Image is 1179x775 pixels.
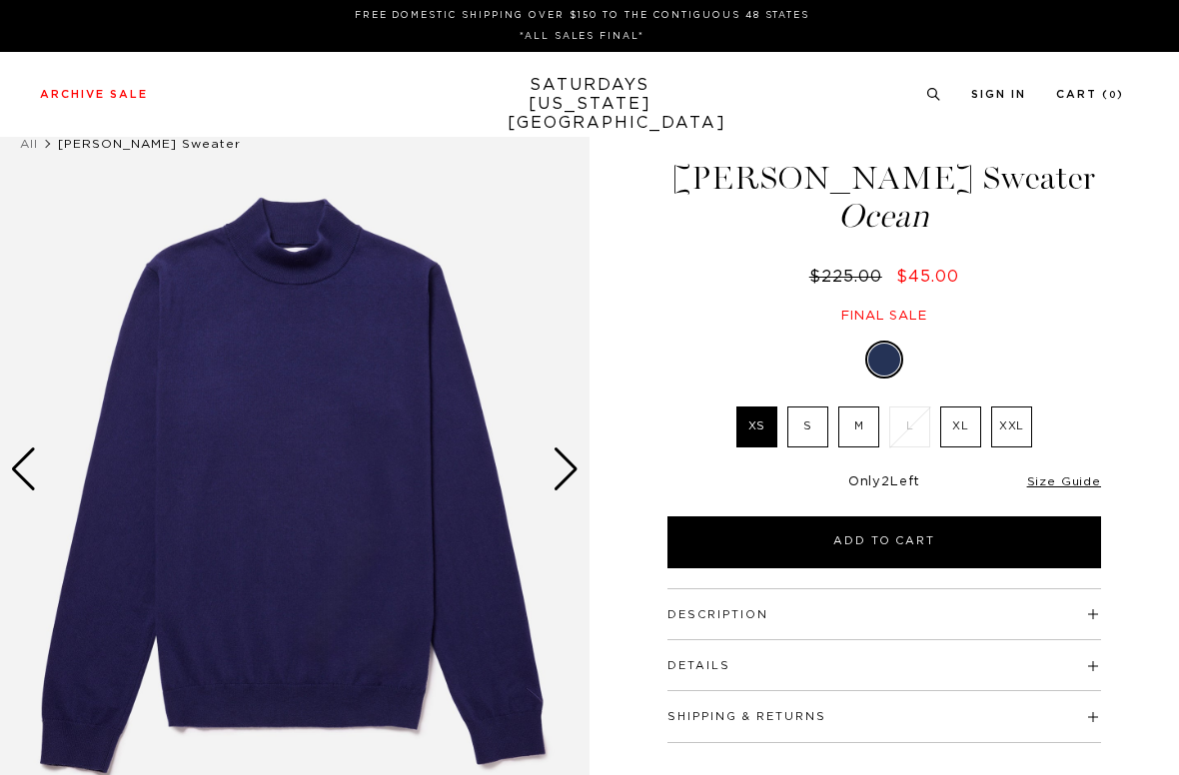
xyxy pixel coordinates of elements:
[553,447,580,491] div: Next slide
[1027,475,1101,487] a: Size Guide
[991,406,1032,447] label: XXL
[667,711,826,722] button: Shipping & Returns
[58,138,241,150] span: [PERSON_NAME] Sweater
[664,162,1104,233] h1: [PERSON_NAME] Sweater
[881,475,890,488] span: 2
[940,406,981,447] label: XL
[971,89,1026,100] a: Sign In
[48,29,1116,44] p: *ALL SALES FINAL*
[40,89,148,100] a: Archive Sale
[664,200,1104,233] span: Ocean
[48,8,1116,23] p: FREE DOMESTIC SHIPPING OVER $150 TO THE CONTIGUOUS 48 STATES
[1056,89,1124,100] a: Cart (0)
[10,447,37,491] div: Previous slide
[838,406,879,447] label: M
[664,308,1104,325] div: Final sale
[809,269,890,285] del: $225.00
[667,609,768,620] button: Description
[1109,91,1117,100] small: 0
[667,660,730,671] button: Details
[667,516,1101,568] button: Add to Cart
[508,76,672,133] a: SATURDAYS[US_STATE][GEOGRAPHIC_DATA]
[787,406,828,447] label: S
[896,269,959,285] span: $45.00
[20,138,38,150] a: All
[667,474,1101,491] div: Only Left
[736,406,777,447] label: XS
